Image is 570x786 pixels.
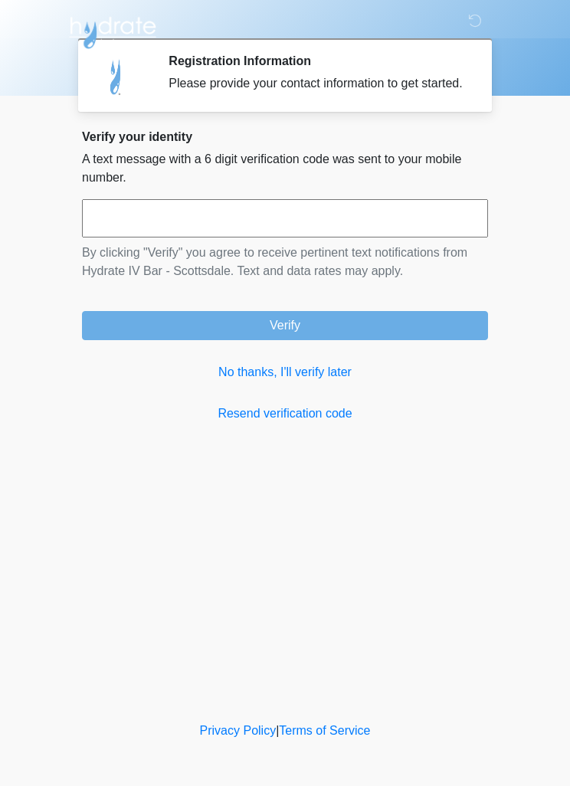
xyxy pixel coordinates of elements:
p: By clicking "Verify" you agree to receive pertinent text notifications from Hydrate IV Bar - Scot... [82,244,488,280]
div: Please provide your contact information to get started. [169,74,465,93]
a: | [276,724,279,737]
a: Resend verification code [82,404,488,423]
button: Verify [82,311,488,340]
p: A text message with a 6 digit verification code was sent to your mobile number. [82,150,488,187]
img: Hydrate IV Bar - Scottsdale Logo [67,11,159,50]
h2: Verify your identity [82,129,488,144]
a: Privacy Policy [200,724,277,737]
a: Terms of Service [279,724,370,737]
a: No thanks, I'll verify later [82,363,488,382]
img: Agent Avatar [93,54,139,100]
